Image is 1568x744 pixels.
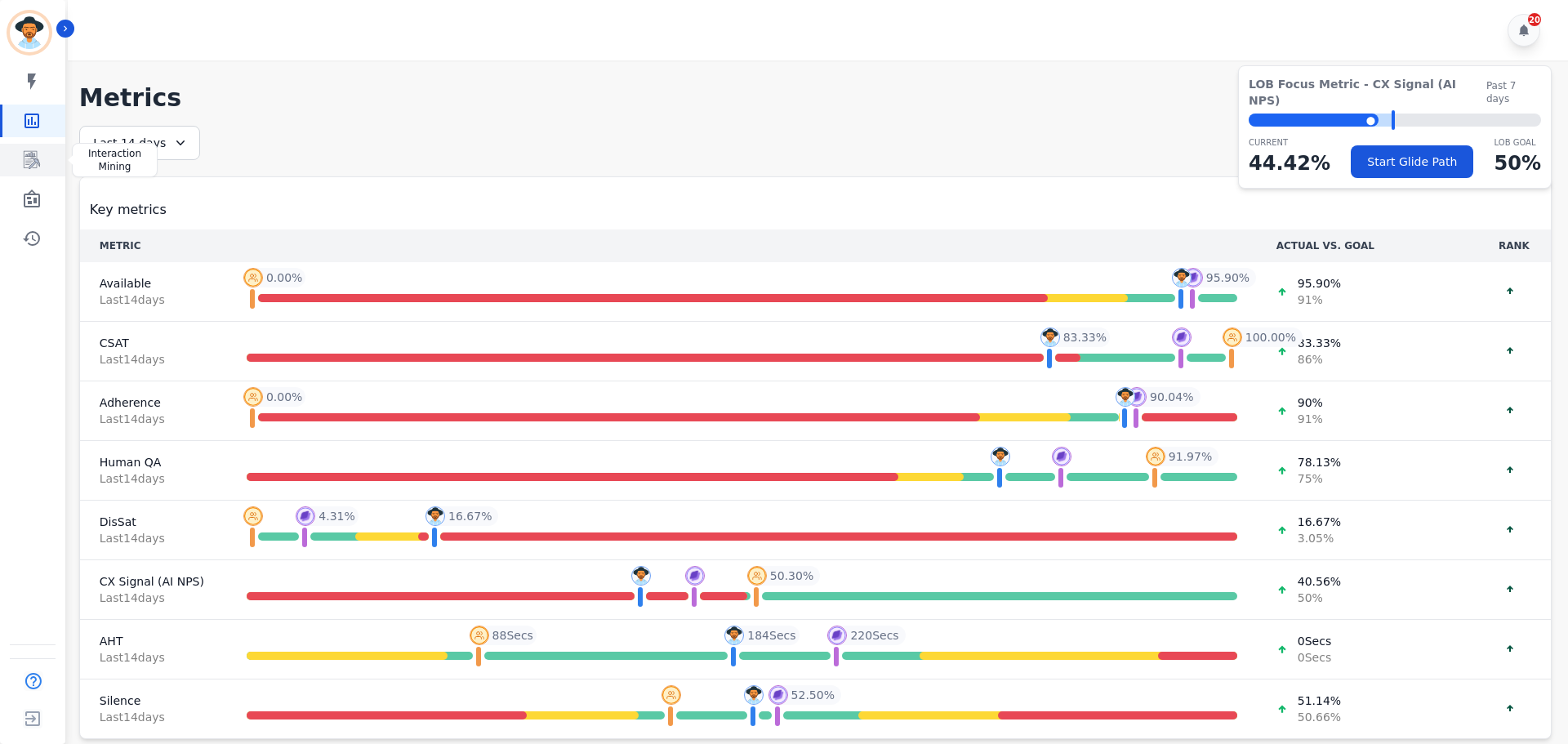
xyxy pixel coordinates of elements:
span: Adherence [100,394,207,411]
span: 95.90 % [1298,275,1341,292]
img: profile-pic [685,566,705,586]
span: 78.13 % [1298,454,1341,470]
span: 0.00 % [266,389,302,405]
span: Available [100,275,207,292]
span: 88 Secs [492,627,533,644]
img: profile-pic [1146,447,1165,466]
img: profile-pic [1116,387,1135,407]
span: LOB Focus Metric - CX Signal (AI NPS) [1249,76,1486,109]
span: 16.67 % [1298,514,1341,530]
span: Last 14 day s [100,411,207,427]
img: profile-pic [1127,387,1147,407]
span: 4.31 % [318,508,354,524]
span: DisSat [100,514,207,530]
img: profile-pic [296,506,315,526]
img: profile-pic [425,506,445,526]
span: 0 Secs [1298,633,1331,649]
span: Key metrics [90,200,167,220]
div: 20 [1528,13,1541,26]
th: ACTUAL VS. GOAL [1257,229,1477,262]
span: Past 7 days [1486,79,1541,105]
img: profile-pic [1183,268,1203,287]
p: LOB Goal [1494,136,1541,149]
div: Last 14 days [79,126,200,160]
span: Last 14 day s [100,470,207,487]
span: 52.50 % [791,687,835,703]
span: 184 Secs [747,627,795,644]
span: 83.33 % [1063,329,1107,345]
img: profile-pic [470,626,489,645]
span: 50.30 % [770,568,813,584]
img: profile-pic [1052,447,1071,466]
span: 91 % [1298,411,1323,427]
span: Silence [100,693,207,709]
span: Human QA [100,454,207,470]
p: 50 % [1494,149,1541,178]
span: 100.00 % [1245,329,1296,345]
img: profile-pic [768,685,788,705]
span: 40.56 % [1298,573,1341,590]
span: 75 % [1298,470,1341,487]
span: CX Signal (AI NPS) [100,573,207,590]
img: profile-pic [1040,327,1060,347]
img: profile-pic [747,566,767,586]
span: 90 % [1298,394,1323,411]
img: profile-pic [724,626,744,645]
p: CURRENT [1249,136,1330,149]
img: profile-pic [744,685,764,705]
span: AHT [100,633,207,649]
span: Last 14 day s [100,292,207,308]
img: profile-pic [1172,327,1192,347]
span: Last 14 day s [100,649,207,666]
button: Start Glide Path [1351,145,1473,178]
h1: Metrics [79,83,1552,113]
span: 220 Secs [850,627,898,644]
span: Last 14 day s [100,590,207,606]
span: 16.67 % [448,508,492,524]
img: profile-pic [631,566,651,586]
span: 95.90 % [1206,270,1249,286]
span: 0 Secs [1298,649,1331,666]
span: 91 % [1298,292,1341,308]
span: 3.05 % [1298,530,1341,546]
div: ⬤ [1249,114,1379,127]
span: 90.04 % [1150,389,1193,405]
img: profile-pic [1223,327,1242,347]
span: 51.14 % [1298,693,1341,709]
span: Last 14 day s [100,351,207,368]
span: 0.00 % [266,270,302,286]
th: METRIC [80,229,227,262]
img: profile-pic [243,506,263,526]
img: profile-pic [243,268,263,287]
img: profile-pic [243,387,263,407]
span: 50.66 % [1298,709,1341,725]
img: profile-pic [827,626,847,645]
img: profile-pic [991,447,1010,466]
span: Last 14 day s [100,530,207,546]
img: profile-pic [1172,268,1192,287]
img: Bordered avatar [10,13,49,52]
span: 50 % [1298,590,1341,606]
p: 44.42 % [1249,149,1330,178]
span: CSAT [100,335,207,351]
span: 83.33 % [1298,335,1341,351]
img: profile-pic [661,685,681,705]
th: RANK [1477,229,1551,262]
span: 86 % [1298,351,1341,368]
span: 91.97 % [1169,448,1212,465]
span: Last 14 day s [100,709,207,725]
